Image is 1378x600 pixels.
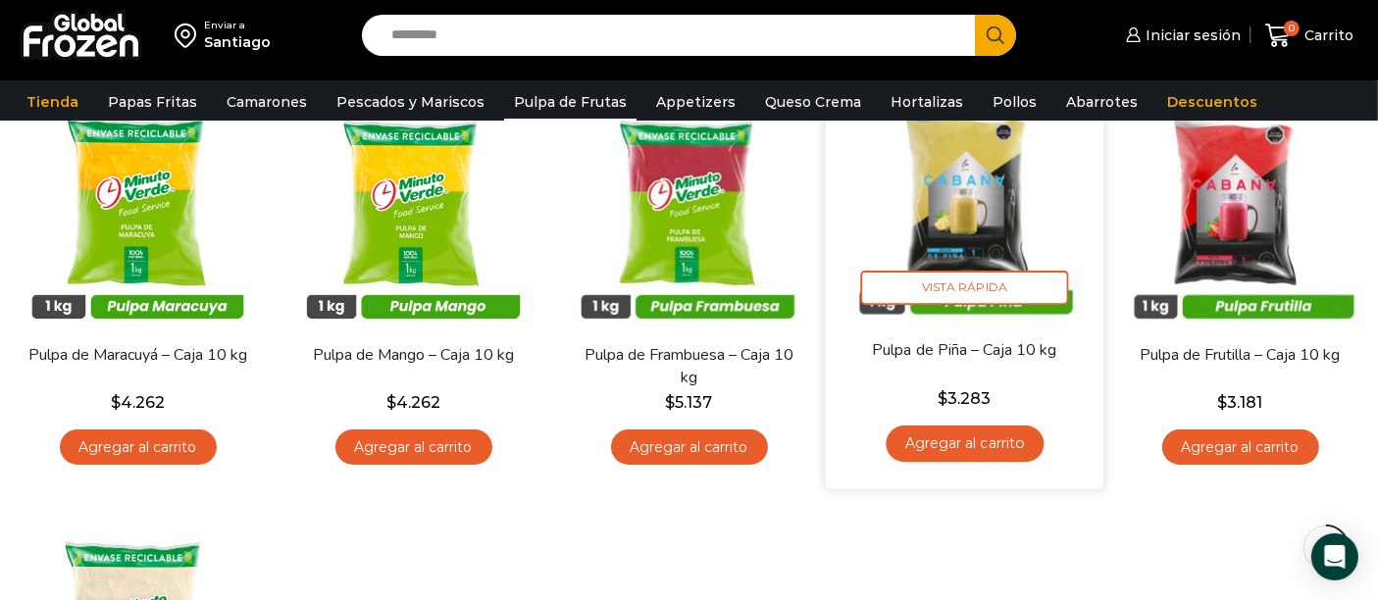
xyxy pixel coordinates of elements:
span: $ [111,393,121,412]
a: Camarones [217,83,317,121]
a: Pulpa de Piña – Caja 10 kg [853,339,1076,362]
bdi: 3.181 [1218,393,1263,412]
a: Pulpa de Maracuyá – Caja 10 kg [27,344,249,367]
a: Agregar al carrito: “Pulpa de Frambuesa - Caja 10 kg” [611,429,768,466]
a: Pulpa de Frutas [504,83,637,121]
bdi: 5.137 [666,393,713,412]
span: $ [938,388,947,407]
span: Vista Rápida [861,271,1069,305]
a: Abarrotes [1056,83,1148,121]
a: Pescados y Mariscos [327,83,494,121]
a: Papas Fritas [98,83,207,121]
a: Agregar al carrito: “Pulpa de Piña - Caja 10 kg” [886,425,1044,462]
bdi: 4.262 [111,393,165,412]
bdi: 4.262 [386,393,440,412]
span: Carrito [1300,25,1353,45]
a: Tienda [17,83,88,121]
a: Pulpa de Frambuesa – Caja 10 kg [579,344,800,389]
img: address-field-icon.svg [175,19,204,52]
a: Queso Crema [755,83,871,121]
span: 0 [1284,21,1300,36]
a: Appetizers [646,83,745,121]
a: Agregar al carrito: “Pulpa de Mango - Caja 10 kg” [335,429,492,466]
a: Pulpa de Mango – Caja 10 kg [303,344,525,367]
span: $ [666,393,676,412]
span: Iniciar sesión [1141,25,1241,45]
a: Agregar al carrito: “Pulpa de Frutilla - Caja 10 kg” [1162,429,1319,466]
span: $ [1218,393,1228,412]
a: 0 Carrito [1260,13,1358,59]
a: Iniciar sesión [1121,16,1241,55]
a: Agregar al carrito: “Pulpa de Maracuyá - Caja 10 kg” [60,429,217,466]
a: Pulpa de Frutilla – Caja 10 kg [1130,344,1352,367]
a: Pollos [983,83,1046,121]
div: Santiago [204,32,271,52]
span: $ [386,393,396,412]
a: Descuentos [1157,83,1267,121]
div: Enviar a [204,19,271,32]
bdi: 3.283 [938,388,991,407]
div: Open Intercom Messenger [1311,533,1358,580]
button: Search button [975,15,1016,56]
a: Hortalizas [881,83,973,121]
